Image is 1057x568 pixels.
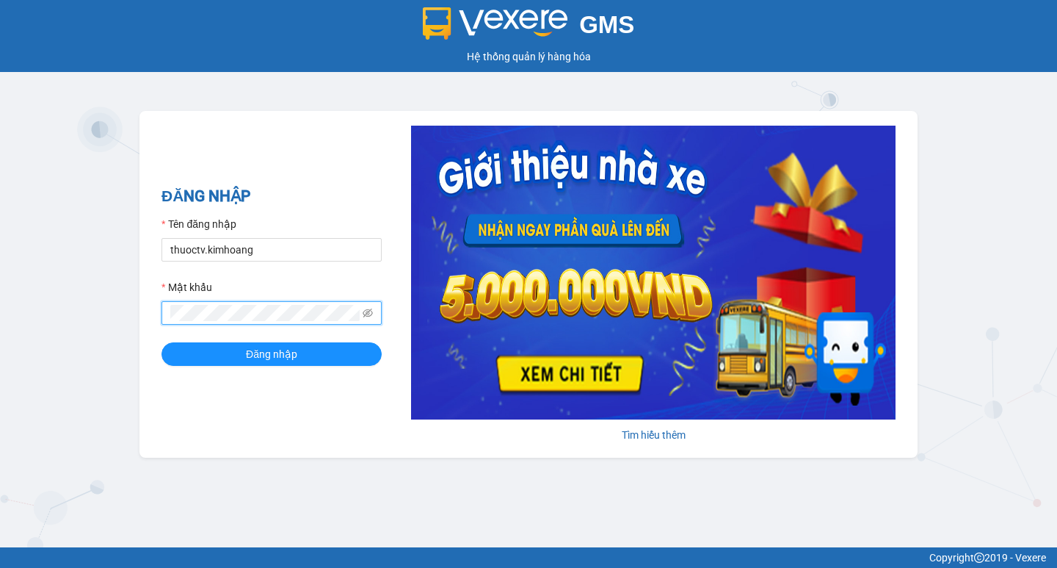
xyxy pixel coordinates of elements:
h2: ĐĂNG NHẬP [161,184,382,209]
input: Tên đăng nhập [161,238,382,262]
a: GMS [423,22,635,34]
div: Tìm hiểu thêm [411,427,896,443]
div: Copyright 2019 - Vexere [11,550,1046,566]
span: eye-invisible [363,308,373,318]
div: Hệ thống quản lý hàng hóa [4,48,1053,65]
img: logo 2 [423,7,568,40]
label: Tên đăng nhập [161,216,236,232]
button: Đăng nhập [161,342,382,366]
span: copyright [974,553,984,563]
span: Đăng nhập [246,346,297,362]
label: Mật khẩu [161,279,212,295]
input: Mật khẩu [170,305,360,321]
span: GMS [579,11,634,38]
img: banner-0 [411,126,896,420]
